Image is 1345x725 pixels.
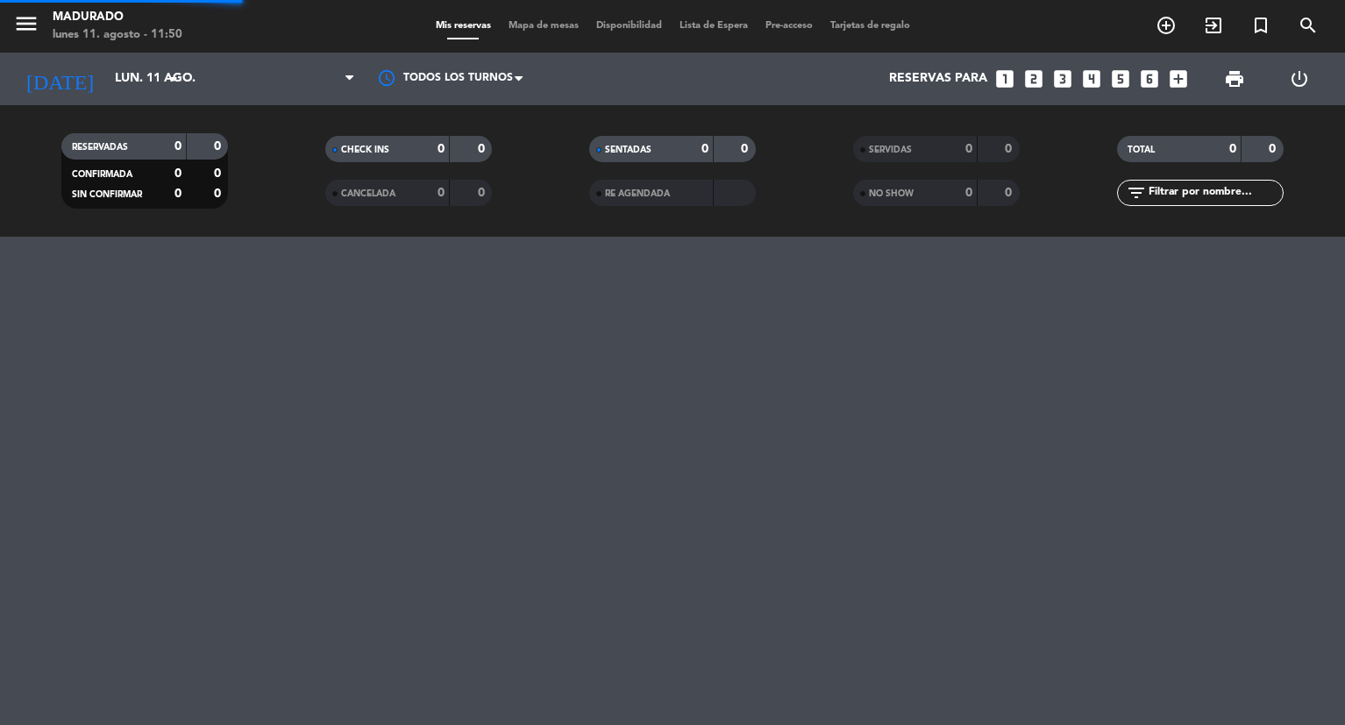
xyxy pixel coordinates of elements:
[1147,183,1283,203] input: Filtrar por nombre...
[341,146,389,154] span: CHECK INS
[1289,68,1310,89] i: power_settings_new
[1269,143,1279,155] strong: 0
[671,21,757,31] span: Lista de Espera
[438,143,445,155] strong: 0
[1005,143,1015,155] strong: 0
[341,189,395,198] span: CANCELADA
[427,21,500,31] span: Mis reservas
[965,143,972,155] strong: 0
[1109,68,1132,90] i: looks_5
[822,21,919,31] span: Tarjetas de regalo
[13,60,106,98] i: [DATE]
[1138,68,1161,90] i: looks_6
[174,167,181,180] strong: 0
[889,72,987,86] span: Reservas para
[214,188,224,200] strong: 0
[1080,68,1103,90] i: looks_4
[478,143,488,155] strong: 0
[13,11,39,43] button: menu
[1126,182,1147,203] i: filter_list
[869,189,914,198] span: NO SHOW
[701,143,708,155] strong: 0
[500,21,587,31] span: Mapa de mesas
[605,189,670,198] span: RE AGENDADA
[757,21,822,31] span: Pre-acceso
[1203,15,1224,36] i: exit_to_app
[478,187,488,199] strong: 0
[965,187,972,199] strong: 0
[1022,68,1045,90] i: looks_two
[1128,146,1155,154] span: TOTAL
[1167,68,1190,90] i: add_box
[1298,15,1319,36] i: search
[1051,68,1074,90] i: looks_3
[214,167,224,180] strong: 0
[1156,15,1177,36] i: add_circle_outline
[1224,68,1245,89] span: print
[53,26,182,44] div: lunes 11. agosto - 11:50
[72,143,128,152] span: RESERVADAS
[72,170,132,179] span: CONFIRMADA
[741,143,751,155] strong: 0
[1267,53,1332,105] div: LOG OUT
[869,146,912,154] span: SERVIDAS
[1229,143,1236,155] strong: 0
[13,11,39,37] i: menu
[163,68,184,89] i: arrow_drop_down
[72,190,142,199] span: SIN CONFIRMAR
[587,21,671,31] span: Disponibilidad
[993,68,1016,90] i: looks_one
[1250,15,1271,36] i: turned_in_not
[174,140,181,153] strong: 0
[438,187,445,199] strong: 0
[214,140,224,153] strong: 0
[605,146,651,154] span: SENTADAS
[174,188,181,200] strong: 0
[1005,187,1015,199] strong: 0
[53,9,182,26] div: Madurado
